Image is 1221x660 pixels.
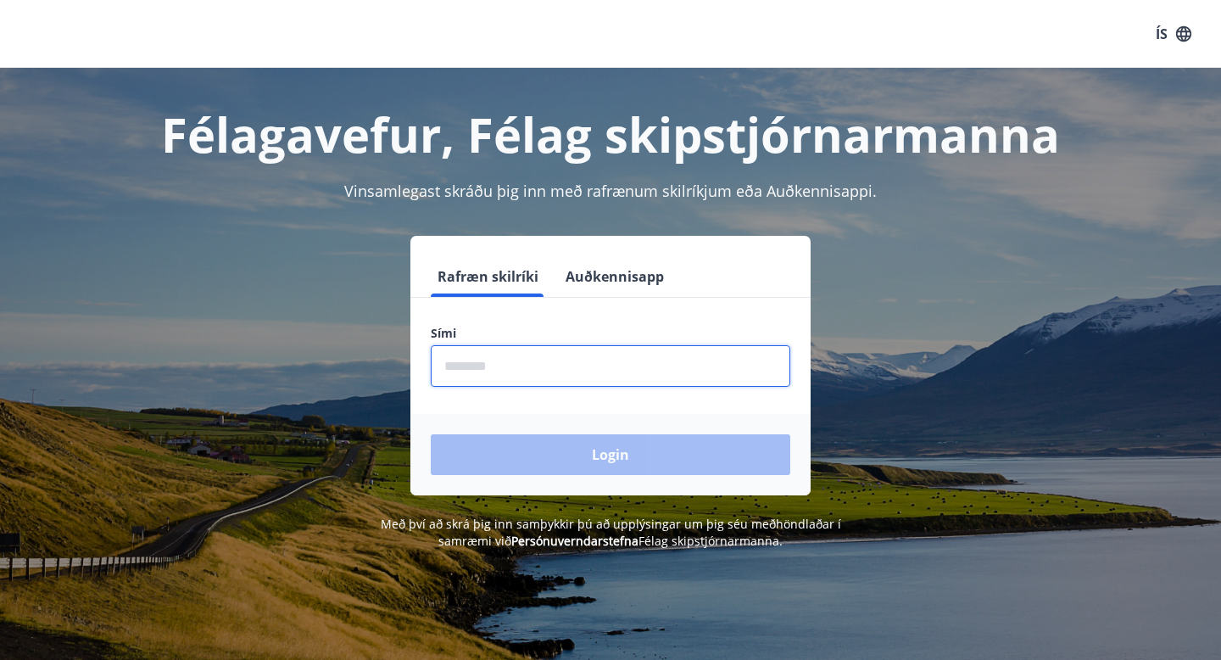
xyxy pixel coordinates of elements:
button: Auðkennisapp [559,256,671,297]
button: Rafræn skilríki [431,256,545,297]
span: Með því að skrá þig inn samþykkir þú að upplýsingar um þig séu meðhöndlaðar í samræmi við Félag s... [381,516,841,549]
h1: Félagavefur, Félag skipstjórnarmanna [20,102,1201,166]
a: Persónuverndarstefna [511,533,638,549]
button: ÍS [1146,19,1201,49]
span: Vinsamlegast skráðu þig inn með rafrænum skilríkjum eða Auðkennisappi. [344,181,877,201]
label: Sími [431,325,790,342]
